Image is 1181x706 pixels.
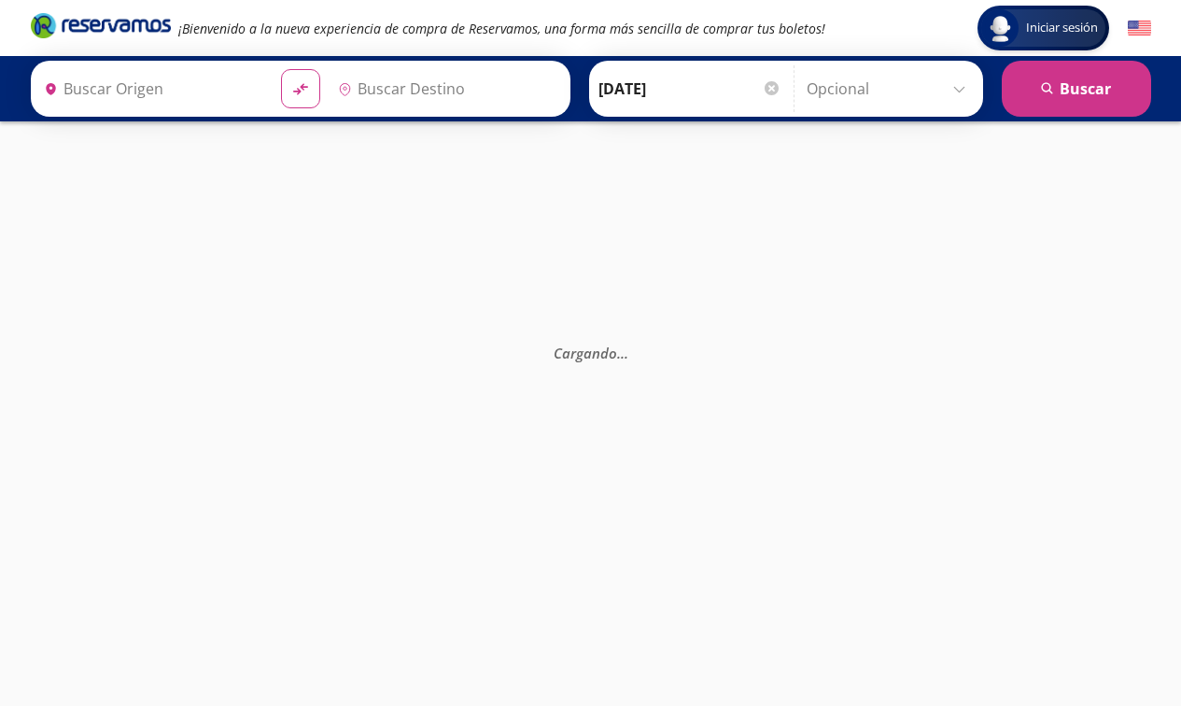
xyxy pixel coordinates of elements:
button: English [1128,17,1151,40]
span: Iniciar sesión [1019,19,1105,37]
span: . [621,344,625,362]
input: Elegir Fecha [598,65,781,112]
input: Opcional [807,65,974,112]
i: Brand Logo [31,11,171,39]
input: Buscar Origen [36,65,266,112]
a: Brand Logo [31,11,171,45]
em: Cargando [554,344,628,362]
button: Buscar [1002,61,1151,117]
span: . [625,344,628,362]
span: . [617,344,621,362]
em: ¡Bienvenido a la nueva experiencia de compra de Reservamos, una forma más sencilla de comprar tus... [178,20,825,37]
input: Buscar Destino [330,65,560,112]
